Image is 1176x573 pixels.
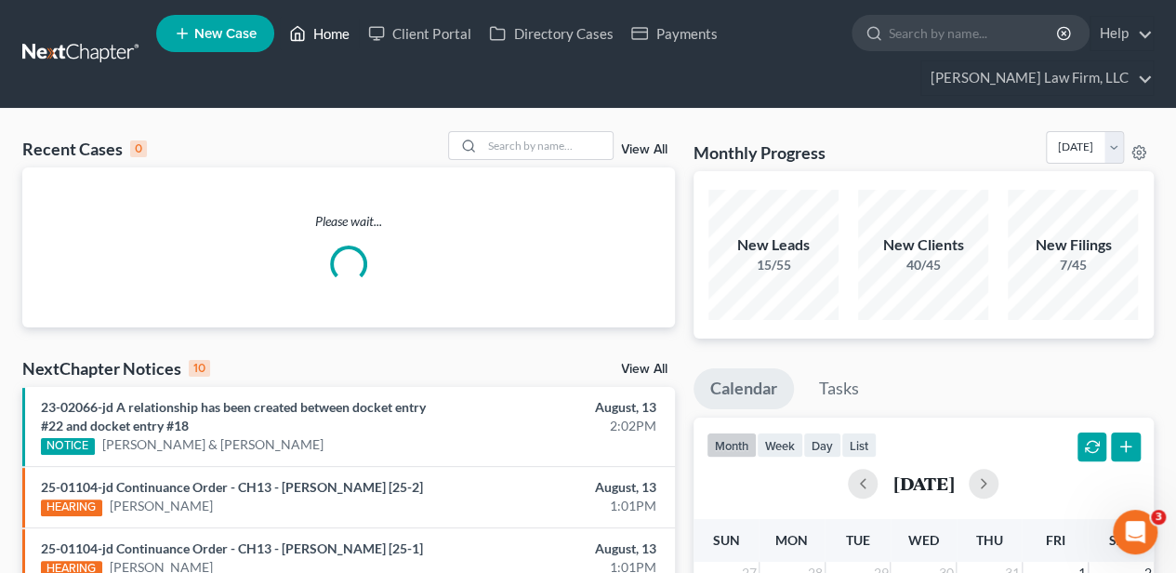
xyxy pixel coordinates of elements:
[858,256,988,274] div: 40/45
[708,256,839,274] div: 15/55
[359,17,480,50] a: Client Portal
[482,132,613,159] input: Search by name...
[110,497,213,515] a: [PERSON_NAME]
[41,438,95,455] div: NOTICE
[908,532,939,548] span: Wed
[757,433,803,458] button: week
[621,143,667,156] a: View All
[480,17,622,50] a: Directory Cases
[708,234,839,256] div: New Leads
[130,140,147,157] div: 0
[463,497,655,515] div: 1:01PM
[463,478,655,497] div: August, 13
[803,433,841,458] button: day
[463,417,655,435] div: 2:02PM
[1045,532,1064,548] span: Fri
[22,138,147,160] div: Recent Cases
[1109,532,1132,548] span: Sat
[694,141,826,164] h3: Monthly Progress
[802,368,876,409] a: Tasks
[1090,17,1153,50] a: Help
[858,234,988,256] div: New Clients
[712,532,739,548] span: Sun
[463,540,655,558] div: August, 13
[463,398,655,417] div: August, 13
[22,212,675,231] p: Please wait...
[41,500,102,516] div: HEARING
[707,433,757,458] button: month
[1113,510,1157,554] iframe: Intercom live chat
[194,27,257,41] span: New Case
[22,357,210,380] div: NextChapter Notices
[976,532,1003,548] span: Thu
[622,17,726,50] a: Payments
[845,532,869,548] span: Tue
[1008,234,1138,256] div: New Filings
[41,540,423,556] a: 25-01104-jd Continuance Order - CH13 - [PERSON_NAME] [25-1]
[41,479,423,495] a: 25-01104-jd Continuance Order - CH13 - [PERSON_NAME] [25-2]
[841,433,877,458] button: list
[102,435,324,454] a: [PERSON_NAME] & [PERSON_NAME]
[775,532,808,548] span: Mon
[921,61,1153,95] a: [PERSON_NAME] Law Firm, LLC
[889,16,1059,50] input: Search by name...
[892,473,954,493] h2: [DATE]
[280,17,359,50] a: Home
[621,363,667,376] a: View All
[189,360,210,377] div: 10
[1151,510,1166,525] span: 3
[41,399,426,433] a: 23-02066-jd A relationship has been created between docket entry #22 and docket entry #18
[694,368,794,409] a: Calendar
[1008,256,1138,274] div: 7/45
